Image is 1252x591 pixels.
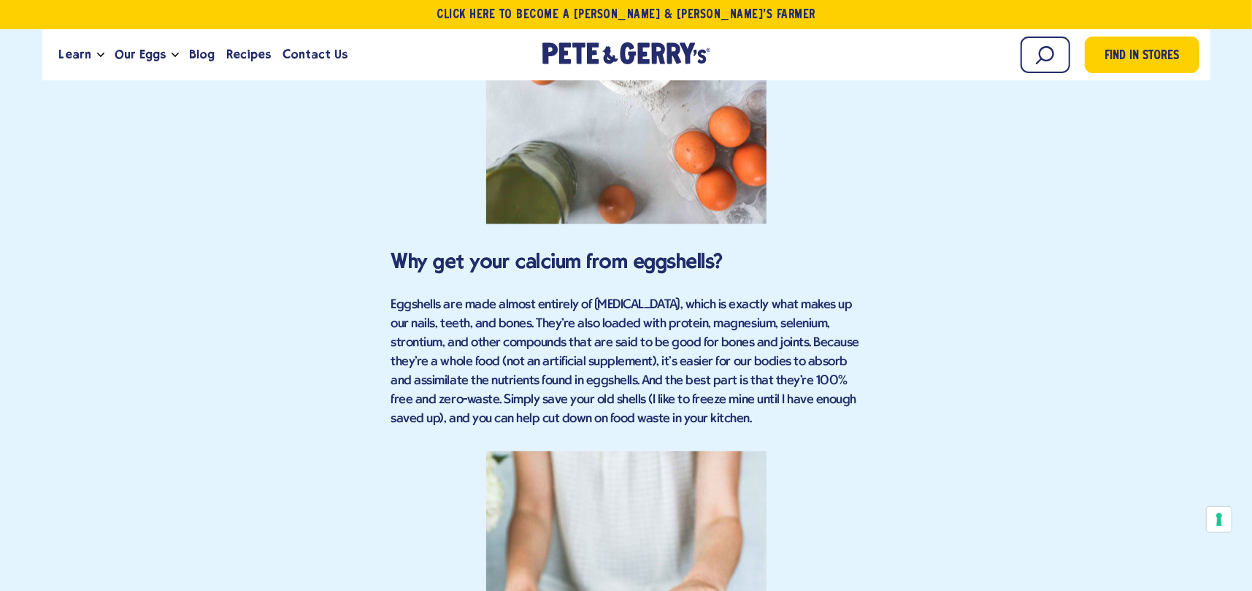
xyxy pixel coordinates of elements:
h3: Why get your calcium from eggshells? [391,246,861,278]
a: Find in Stores [1085,37,1199,73]
button: Open the dropdown menu for Our Eggs [172,53,179,58]
a: Blog [183,35,220,75]
a: Learn [53,35,97,75]
input: Search [1021,37,1070,73]
p: Eggshells are made almost entirely of [MEDICAL_DATA], which is exactly what makes up our nails, t... [391,297,861,430]
a: Contact Us [277,35,353,75]
span: Learn [59,45,91,64]
span: Contact Us [283,45,347,64]
button: Your consent preferences for tracking technologies [1207,507,1232,532]
a: Our Eggs [109,35,172,75]
button: Open the dropdown menu for Learn [97,53,104,58]
span: Find in Stores [1105,47,1179,66]
span: Our Eggs [115,45,166,64]
span: Blog [189,45,215,64]
span: Recipes [226,45,271,64]
a: Recipes [220,35,277,75]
